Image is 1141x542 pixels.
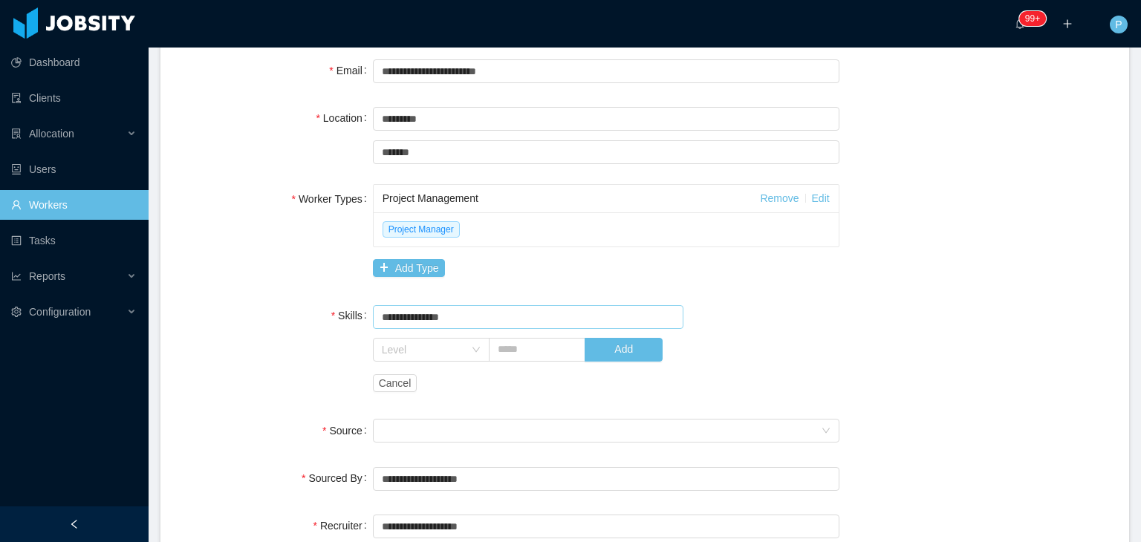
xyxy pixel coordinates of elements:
[373,374,417,392] button: Cancel
[11,154,137,184] a: icon: robotUsers
[291,193,372,205] label: Worker Types
[331,310,373,321] label: Skills
[812,192,830,204] a: Edit
[11,271,22,281] i: icon: line-chart
[11,83,137,113] a: icon: auditClients
[29,306,91,318] span: Configuration
[11,48,137,77] a: icon: pie-chartDashboard
[29,128,74,140] span: Allocation
[383,221,460,238] span: Project Manager
[373,259,445,277] button: icon: plusAdd Type
[329,65,372,76] label: Email
[313,520,373,532] label: Recruiter
[11,226,137,255] a: icon: profileTasks
[1062,19,1073,29] i: icon: plus
[585,338,663,362] button: Add
[383,185,761,212] div: Project Management
[29,270,65,282] span: Reports
[760,192,799,204] a: Remove
[11,190,137,220] a: icon: userWorkers
[302,472,373,484] label: Sourced By
[322,425,373,437] label: Source
[316,112,372,124] label: Location
[472,345,481,356] i: icon: down
[11,307,22,317] i: icon: setting
[1019,11,1046,26] sup: 1740
[382,342,464,357] div: Level
[373,59,839,83] input: Email
[11,128,22,139] i: icon: solution
[1015,19,1025,29] i: icon: bell
[1115,16,1122,33] span: P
